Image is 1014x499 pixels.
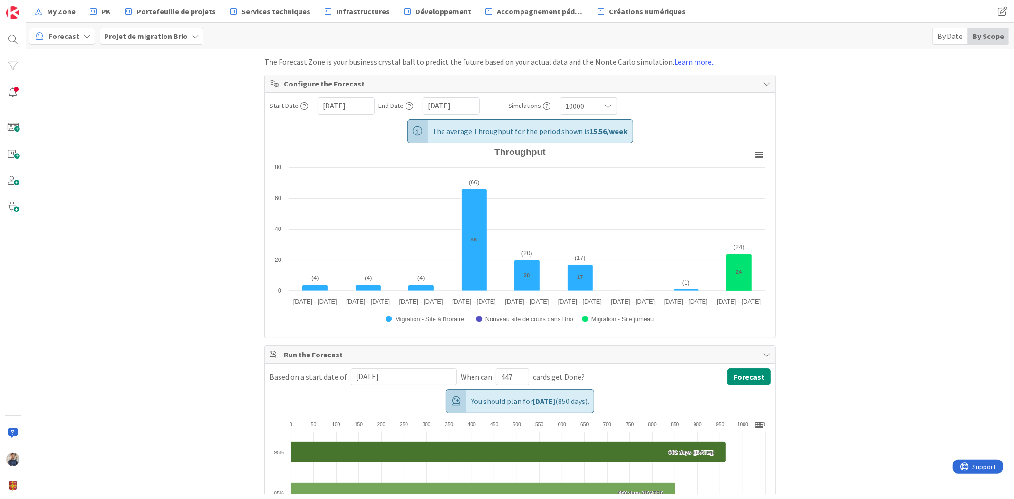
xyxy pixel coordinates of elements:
[524,272,530,278] text: 20
[399,298,443,305] text: [DATE] - [DATE]
[274,491,284,496] text: 85%
[224,3,316,20] a: Services techniques
[558,298,602,305] text: [DATE] - [DATE]
[400,422,408,427] text: 250
[395,316,464,323] text: Migration - Site à l'horaire
[592,3,691,20] a: Créations numériques
[533,396,555,406] b: [DATE]
[346,298,390,305] text: [DATE] - [DATE]
[471,390,589,413] span: You should plan for (850 days).
[734,243,744,250] text: (24)
[136,6,216,17] span: Portefeuille de projets
[452,298,496,305] text: [DATE] - [DATE]
[736,269,742,275] text: 24
[754,422,765,427] text: 1050
[933,28,968,44] div: By Date
[445,422,453,427] text: 350
[535,422,543,427] text: 550
[275,225,281,232] text: 40
[626,422,634,427] text: 750
[275,256,281,263] text: 20
[485,316,573,323] text: Nouveau site de cours dans Brio
[6,453,19,466] img: MW
[119,3,222,20] a: Portefeuille de projets
[365,274,372,281] text: (4)
[311,274,319,281] text: (4)
[241,6,310,17] span: Services techniques
[377,422,386,427] text: 200
[290,422,292,427] text: 0
[648,422,657,427] text: 800
[101,6,111,17] span: PK
[669,450,714,455] text: 962 days ([DATE])
[468,422,476,427] text: 400
[319,3,396,20] a: Infrastructures
[471,237,477,242] text: 66
[275,163,281,171] text: 80
[611,298,655,305] text: [DATE] - [DATE]
[264,56,776,67] div: The Forecast Zone is your business crystal ball to predict the future based on your actual data a...
[508,101,550,111] div: Simulations
[355,422,363,427] text: 150
[323,98,373,114] input: YYYY/MM/DD
[48,30,79,42] span: Forecast
[682,279,690,286] text: (1)
[558,422,566,427] text: 600
[505,298,549,305] text: [DATE] - [DATE]
[284,78,758,89] span: Configure the Forecast
[671,422,679,427] text: 850
[727,368,771,385] button: Forecast
[717,298,761,305] text: [DATE] - [DATE]
[378,101,413,111] div: End Date
[480,3,589,20] a: Accompagnement pédagogique
[332,422,340,427] text: 100
[270,101,308,111] div: Start Date
[565,99,596,113] span: 10000
[84,3,116,20] a: PK
[577,274,583,280] text: 17
[603,422,611,427] text: 700
[580,422,589,427] text: 650
[278,287,281,294] text: 0
[423,422,431,427] text: 300
[497,6,583,17] span: Accompagnement pédagogique
[716,422,724,427] text: 950
[274,450,284,455] text: 95%
[336,6,390,17] span: Infrastructures
[284,349,758,360] span: Run the Forecast
[618,490,663,496] text: 850 days ([DATE])
[270,368,771,385] div: Based on a start date of When can cards get Done?
[513,422,521,427] text: 500
[591,316,654,323] text: Migration - Site jumeau
[275,194,281,202] text: 60
[20,1,43,13] span: Support
[494,147,546,157] text: Throughput
[694,422,702,427] text: 900
[664,298,708,305] text: [DATE] - [DATE]
[417,274,425,281] text: (4)
[521,249,532,257] text: (20)
[575,254,586,261] text: (17)
[6,6,19,19] img: Visit kanbanzone.com
[293,298,337,305] text: [DATE] - [DATE]
[356,369,452,385] input: YYYY/MM/DD
[737,422,748,427] text: 1000
[674,57,716,67] a: Learn more...
[415,6,471,17] span: Développement
[428,98,478,114] input: YYYY/MM/DD
[609,6,686,17] span: Créations numériques
[398,3,477,20] a: Développement
[6,480,19,493] img: avatar
[311,422,317,427] text: 50
[469,179,480,186] text: (66)
[47,6,76,17] span: My Zone
[270,143,770,333] svg: Throughput
[433,120,628,143] span: The average Throughput for the period shown is
[590,126,628,136] b: 15.56 / week
[104,31,188,41] b: Projet de migration Brio
[29,3,81,20] a: My Zone
[968,28,1009,44] div: By Scope
[490,422,498,427] text: 450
